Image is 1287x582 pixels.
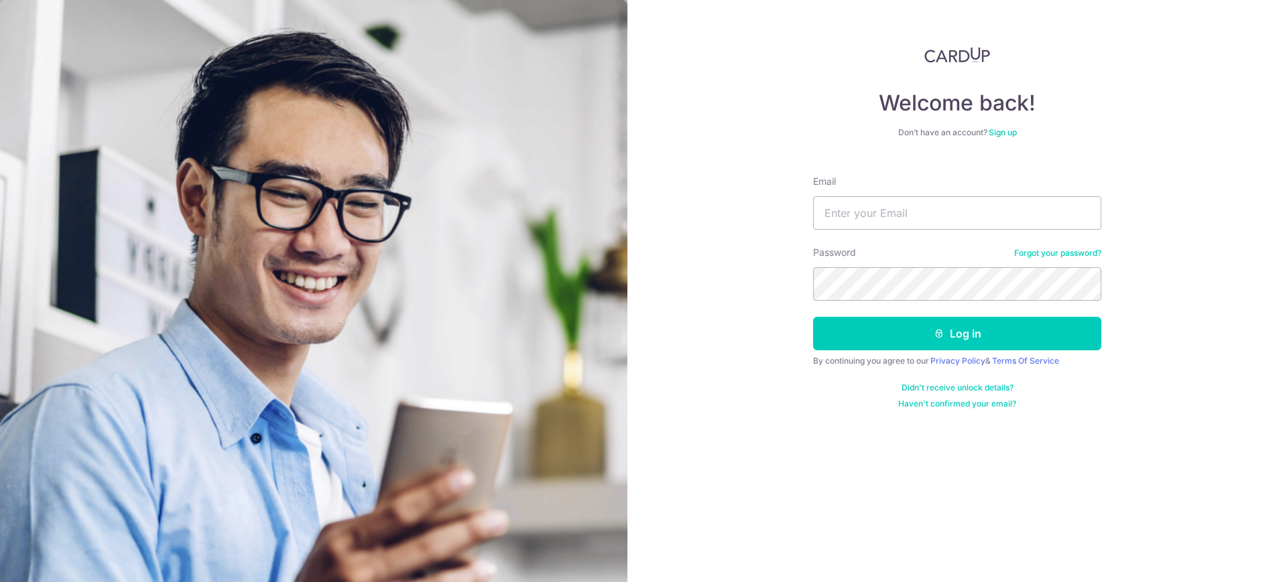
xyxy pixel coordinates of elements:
h4: Welcome back! [813,90,1101,117]
a: Sign up [989,127,1017,137]
a: Privacy Policy [930,356,985,366]
a: Terms Of Service [992,356,1059,366]
button: Log in [813,317,1101,350]
label: Email [813,175,836,188]
a: Haven't confirmed your email? [898,398,1016,409]
input: Enter your Email [813,196,1101,230]
a: Forgot your password? [1014,248,1101,259]
div: Don’t have an account? [813,127,1101,138]
div: By continuing you agree to our & [813,356,1101,366]
img: CardUp Logo [924,47,990,63]
label: Password [813,246,856,259]
a: Didn't receive unlock details? [902,382,1014,393]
